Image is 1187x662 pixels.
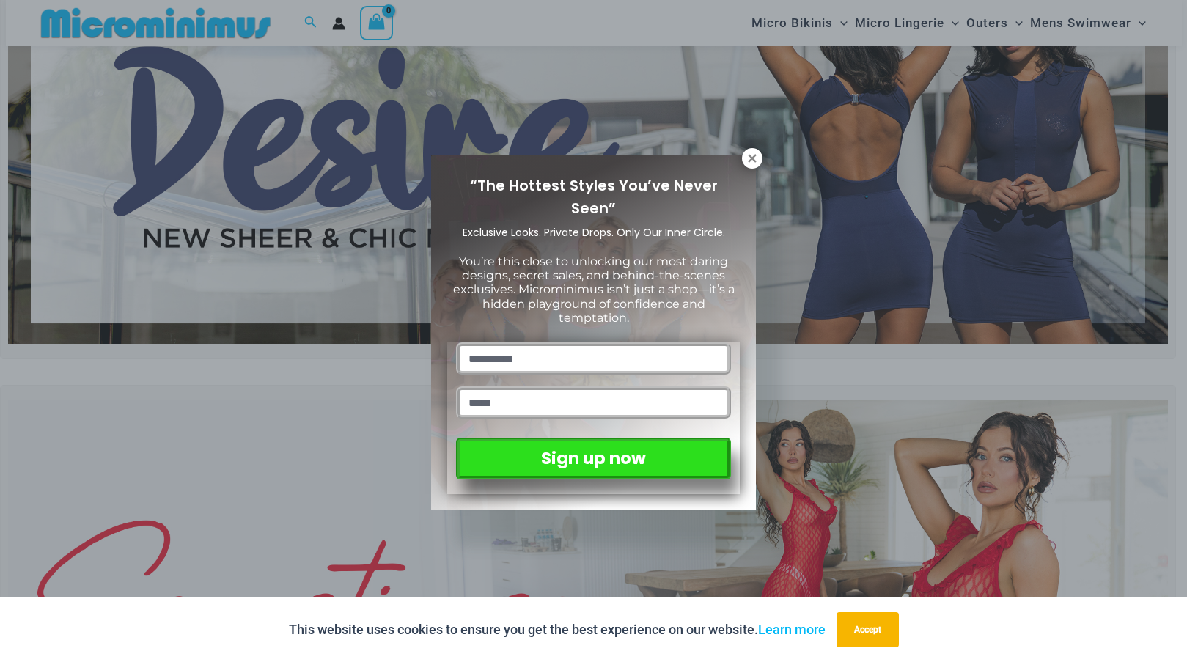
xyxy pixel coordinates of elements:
[758,622,826,637] a: Learn more
[463,225,725,240] span: Exclusive Looks. Private Drops. Only Our Inner Circle.
[742,148,762,169] button: Close
[453,254,735,325] span: You’re this close to unlocking our most daring designs, secret sales, and behind-the-scenes exclu...
[289,619,826,641] p: This website uses cookies to ensure you get the best experience on our website.
[837,612,899,647] button: Accept
[470,175,718,218] span: “The Hottest Styles You’ve Never Seen”
[456,438,731,479] button: Sign up now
